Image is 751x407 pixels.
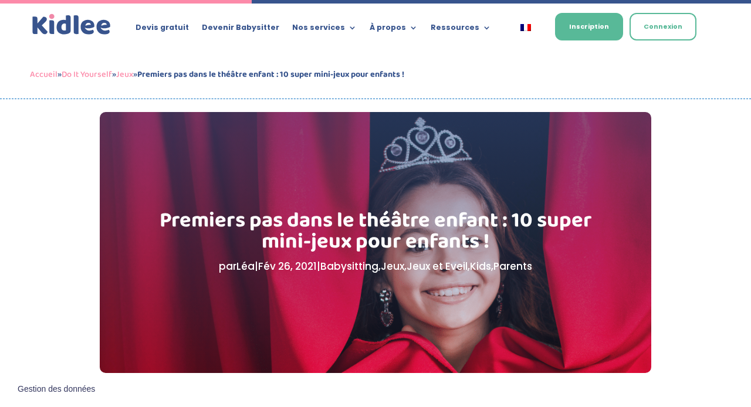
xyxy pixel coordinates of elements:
[11,377,102,402] button: Gestion des données
[18,384,95,395] span: Gestion des données
[159,258,593,275] p: par | | , , , ,
[258,259,317,273] span: Fév 26, 2021
[470,259,491,273] a: Kids
[407,259,468,273] a: Jeux et Eveil
[236,259,255,273] a: Léa
[320,259,378,273] a: Babysitting
[381,259,404,273] a: Jeux
[493,259,532,273] a: Parents
[159,210,593,258] h1: Premiers pas dans le théâtre enfant : 10 super mini-jeux pour enfants !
